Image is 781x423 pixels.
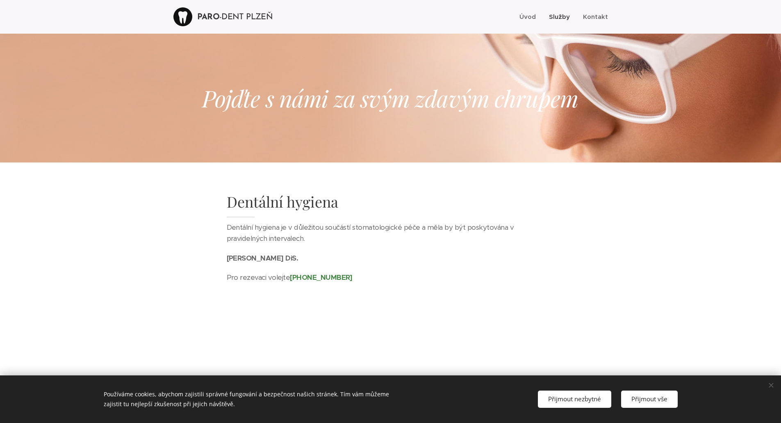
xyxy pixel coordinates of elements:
[519,13,536,21] span: Úvod
[202,82,578,113] em: Pojďte s námi za svým zdavým chrupem
[549,13,570,21] span: Služby
[227,272,555,284] p: Pro rezevaci volejte
[631,395,667,403] span: Přijmout vše
[517,7,608,27] ul: Menu
[173,6,275,27] a: PARO-DENT PLZEŇ
[104,384,419,415] div: Používáme cookies, abychom zajistili správné fungování a bezpečnost našich stránek. Tím vám můžem...
[227,254,298,263] strong: [PERSON_NAME] DiS.
[290,273,353,282] strong: [PHONE_NUMBER]
[548,395,601,403] span: Přijmout nezbytné
[227,222,555,253] p: Dentální hygiena je v důležitou součástí stomatologické péče a měla by být poskytována v pravidel...
[227,192,555,218] h1: Dentální hygiena
[583,13,608,21] span: Kontakt
[538,391,611,407] button: Přijmout nezbytné
[621,391,678,407] button: Přijmout vše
